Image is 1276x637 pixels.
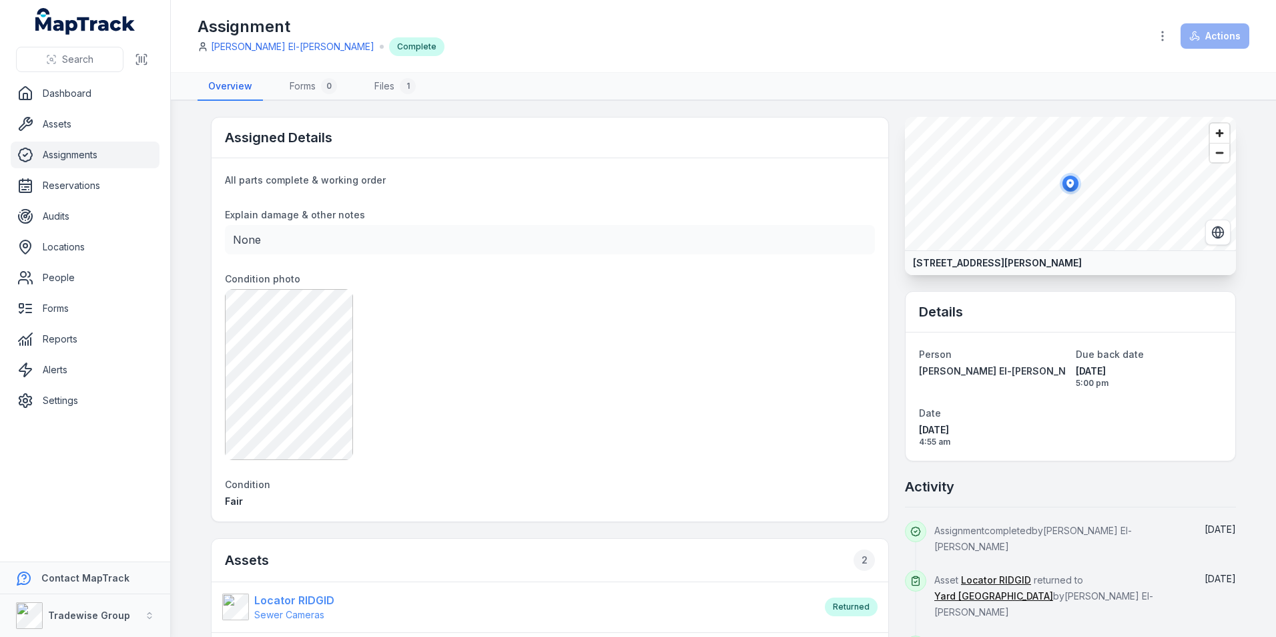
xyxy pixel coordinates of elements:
[225,479,270,490] span: Condition
[919,437,1065,447] span: 4:55 am
[919,365,1065,378] a: [PERSON_NAME] El-[PERSON_NAME]
[1076,365,1222,378] span: [DATE]
[11,295,159,322] a: Forms
[62,53,93,66] span: Search
[905,477,954,496] h2: Activity
[1076,365,1222,389] time: 21/08/2025, 5:00:00 pm
[913,256,1082,270] strong: [STREET_ADDRESS][PERSON_NAME]
[919,423,1065,447] time: 21/08/2025, 4:55:33 am
[48,610,130,621] strong: Tradewise Group
[279,73,348,101] a: Forms0
[934,574,1153,618] span: Asset returned to by [PERSON_NAME] El-[PERSON_NAME]
[11,203,159,230] a: Audits
[934,525,1132,552] span: Assignment completed by [PERSON_NAME] El-[PERSON_NAME]
[225,209,365,220] span: Explain damage & other notes
[225,550,875,571] h2: Assets
[961,574,1031,587] a: Locator RIDGID
[1205,220,1231,245] button: Switch to Satellite View
[321,78,337,94] div: 0
[16,47,123,72] button: Search
[11,326,159,353] a: Reports
[198,16,444,37] h1: Assignment
[254,592,334,608] strong: Locator RIDGID
[1210,124,1229,143] button: Zoom in
[905,117,1236,250] canvas: Map
[233,230,867,249] p: None
[11,387,159,414] a: Settings
[11,357,159,383] a: Alerts
[400,78,416,94] div: 1
[11,264,159,291] a: People
[1076,378,1222,389] span: 5:00 pm
[919,407,941,419] span: Date
[211,40,374,53] a: [PERSON_NAME] El-[PERSON_NAME]
[225,495,243,507] span: Fair
[11,111,159,138] a: Assets
[364,73,426,101] a: Files1
[1205,523,1236,535] span: [DATE]
[919,302,963,321] h2: Details
[225,273,300,284] span: Condition photo
[35,8,135,35] a: MapTrack
[1205,573,1236,584] time: 21/08/2025, 10:36:22 am
[854,550,875,571] div: 2
[254,609,324,620] span: Sewer Cameras
[225,174,386,186] span: All parts complete & working order
[11,80,159,107] a: Dashboard
[1205,573,1236,584] span: [DATE]
[825,598,878,616] div: Returned
[934,590,1053,603] a: Yard [GEOGRAPHIC_DATA]
[11,172,159,199] a: Reservations
[225,128,332,147] h2: Assigned Details
[919,423,1065,437] span: [DATE]
[198,73,263,101] a: Overview
[11,142,159,168] a: Assignments
[222,592,812,622] a: Locator RIDGIDSewer Cameras
[1076,349,1144,360] span: Due back date
[41,572,129,584] strong: Contact MapTrack
[1210,143,1229,162] button: Zoom out
[389,37,444,56] div: Complete
[11,234,159,260] a: Locations
[919,349,952,360] span: Person
[1205,523,1236,535] time: 21/08/2025, 10:36:22 am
